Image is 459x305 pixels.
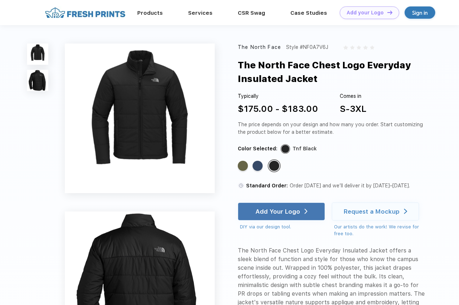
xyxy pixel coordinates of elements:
div: Sign in [412,9,428,17]
img: func=resize&h=100 [27,70,48,91]
div: Add your Logo [347,10,384,16]
div: $175.00 - $183.00 [238,103,318,115]
div: The North Face Chest Logo Everyday Insulated Jacket [238,58,444,86]
img: white arrow [304,209,308,214]
div: Tnf Black [293,145,317,152]
img: fo%20logo%202.webp [43,6,128,19]
img: gray_star.svg [343,45,348,50]
div: DIY via our design tool. [240,223,325,231]
div: Burnt Olive Green [238,161,248,171]
div: Add Your Logo [255,208,300,215]
span: Order [DATE] and we’ll deliver it by [DATE]–[DATE]. [290,183,410,188]
div: Comes in [340,92,366,100]
div: S-3XL [340,103,366,115]
img: white arrow [404,209,407,214]
img: gray_star.svg [357,45,361,50]
div: TNF Black [269,161,279,171]
div: The North Face [238,44,281,51]
img: gray_star.svg [363,45,367,50]
img: gray_star.svg [350,45,355,50]
div: Our artists do the work! We revise for free too. [334,223,426,237]
div: Request a Mockup [344,208,400,215]
div: Style #NF0A7V6J [286,44,328,51]
img: DT [387,10,392,14]
span: Standard Order: [246,183,288,188]
div: The price depends on your design and how many you order. Start customizing the product below for ... [238,121,426,136]
div: Shady Blue [253,161,263,171]
div: Color Selected: [238,145,277,152]
a: Products [137,10,163,16]
div: Typically [238,92,318,100]
a: Sign in [405,6,435,19]
img: func=resize&h=640 [65,44,215,193]
img: standard order [238,182,244,189]
img: gray_star.svg [370,45,374,50]
img: func=resize&h=100 [27,44,48,65]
